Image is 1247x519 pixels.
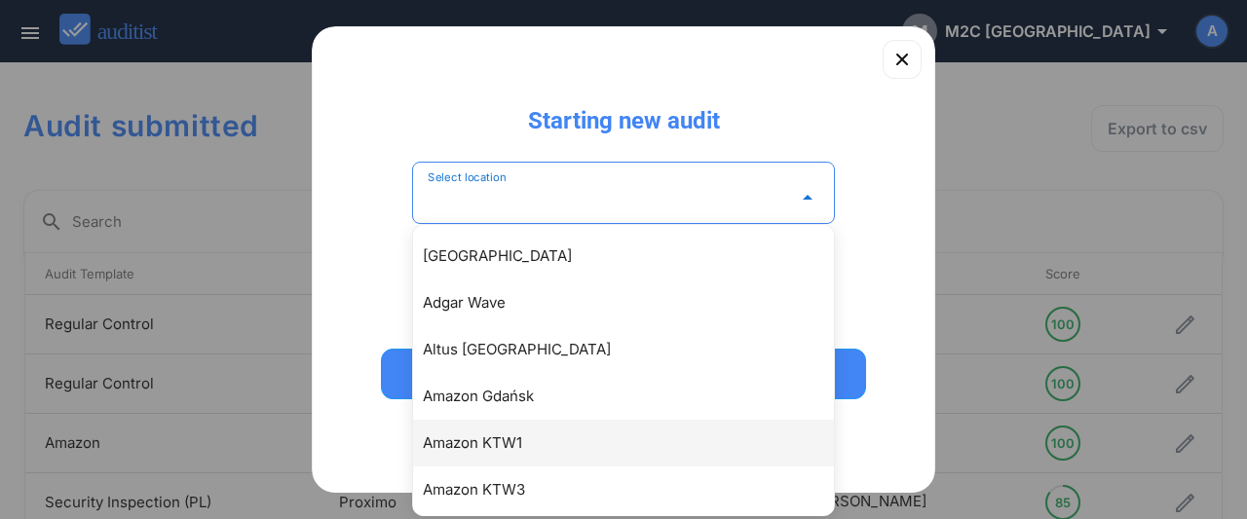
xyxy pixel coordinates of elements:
[423,385,844,408] div: Amazon Gdańsk
[423,431,844,455] div: Amazon KTW1
[423,244,844,268] div: [GEOGRAPHIC_DATA]
[796,186,819,209] i: arrow_drop_down
[423,291,844,315] div: Adgar Wave
[381,349,866,399] button: Start Audit
[406,362,841,386] div: Start Audit
[423,338,844,361] div: Altus [GEOGRAPHIC_DATA]
[428,182,792,213] input: Select location
[512,90,736,136] div: Starting new audit
[423,478,844,501] div: Amazon KTW3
